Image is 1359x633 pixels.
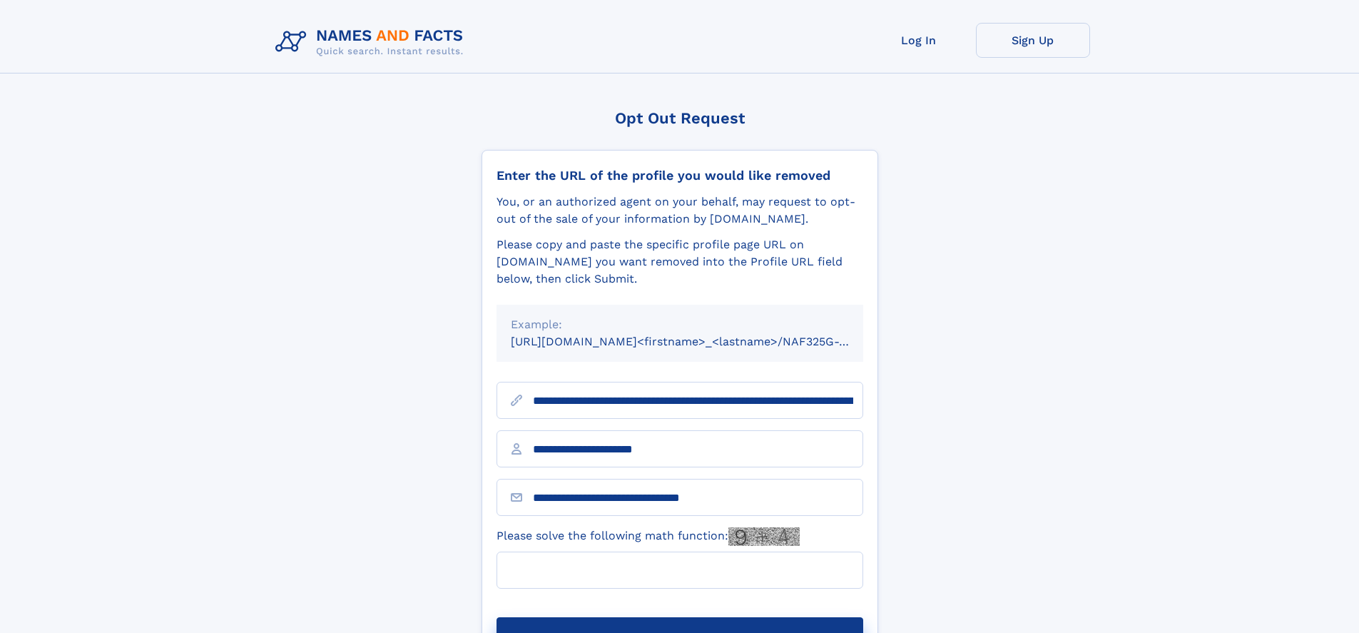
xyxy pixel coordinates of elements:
a: Log In [862,23,976,58]
div: You, or an authorized agent on your behalf, may request to opt-out of the sale of your informatio... [497,193,863,228]
div: Example: [511,316,849,333]
img: Logo Names and Facts [270,23,475,61]
div: Opt Out Request [482,109,878,127]
small: [URL][DOMAIN_NAME]<firstname>_<lastname>/NAF325G-xxxxxxxx [511,335,890,348]
a: Sign Up [976,23,1090,58]
div: Please copy and paste the specific profile page URL on [DOMAIN_NAME] you want removed into the Pr... [497,236,863,288]
label: Please solve the following math function: [497,527,800,546]
div: Enter the URL of the profile you would like removed [497,168,863,183]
